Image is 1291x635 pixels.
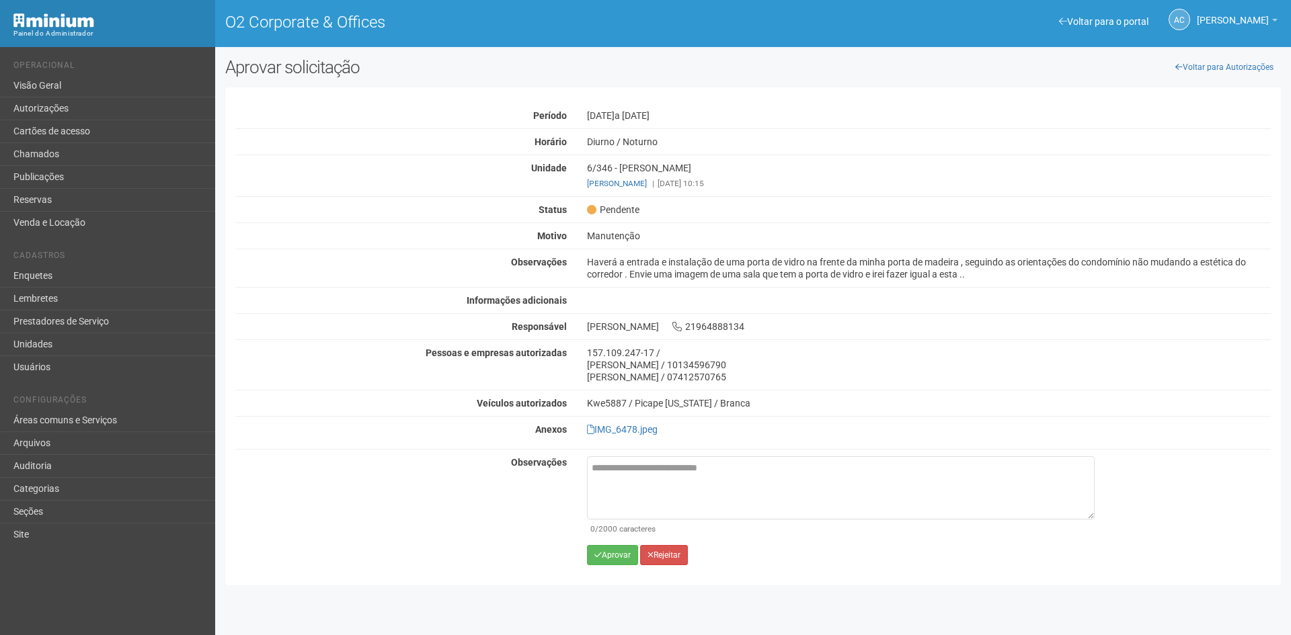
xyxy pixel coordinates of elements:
[1169,9,1190,30] a: AC
[539,204,567,215] strong: Status
[13,13,94,28] img: Minium
[577,321,1281,333] div: [PERSON_NAME] 21964888134
[537,230,567,241] strong: Motivo
[535,136,567,147] strong: Horário
[577,136,1281,148] div: Diurno / Noturno
[587,424,658,435] a: IMG_6478.jpeg
[1059,16,1148,27] a: Voltar para o portal
[511,457,567,468] strong: Observações
[477,398,567,409] strong: Veículos autorizados
[587,397,1271,409] div: Kwe5887 / Picape [US_STATE] / Branca
[13,251,205,265] li: Cadastros
[587,359,1271,371] div: [PERSON_NAME] / 10134596790
[587,347,1271,359] div: 157.109.247-17 /
[615,110,650,121] span: a [DATE]
[467,295,567,306] strong: Informações adicionais
[640,545,688,565] button: Rejeitar
[1197,2,1269,26] span: Ana Carla de Carvalho Silva
[13,28,205,40] div: Painel do Administrador
[587,179,647,188] a: [PERSON_NAME]
[652,179,654,188] span: |
[13,60,205,75] li: Operacional
[13,395,205,409] li: Configurações
[225,13,743,31] h1: O2 Corporate & Offices
[225,57,743,77] h2: Aprovar solicitação
[1168,57,1281,77] a: Voltar para Autorizações
[535,424,567,435] strong: Anexos
[590,524,595,534] span: 0
[587,545,638,565] button: Aprovar
[577,256,1281,280] div: Haverá a entrada e instalação de uma porta de vidro na frente da minha porta de madeira , seguind...
[577,162,1281,189] div: 6/346 - [PERSON_NAME]
[590,523,1091,535] div: /2000 caracteres
[531,163,567,173] strong: Unidade
[533,110,567,121] strong: Período
[426,347,567,358] strong: Pessoas e empresas autorizadas
[1197,17,1278,28] a: [PERSON_NAME]
[577,110,1281,122] div: [DATE]
[587,371,1271,383] div: [PERSON_NAME] / 07412570765
[511,257,567,267] strong: Observações
[587,177,1271,189] div: [DATE] 10:15
[587,204,639,216] span: Pendente
[577,230,1281,242] div: Manutenção
[512,321,567,332] strong: Responsável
